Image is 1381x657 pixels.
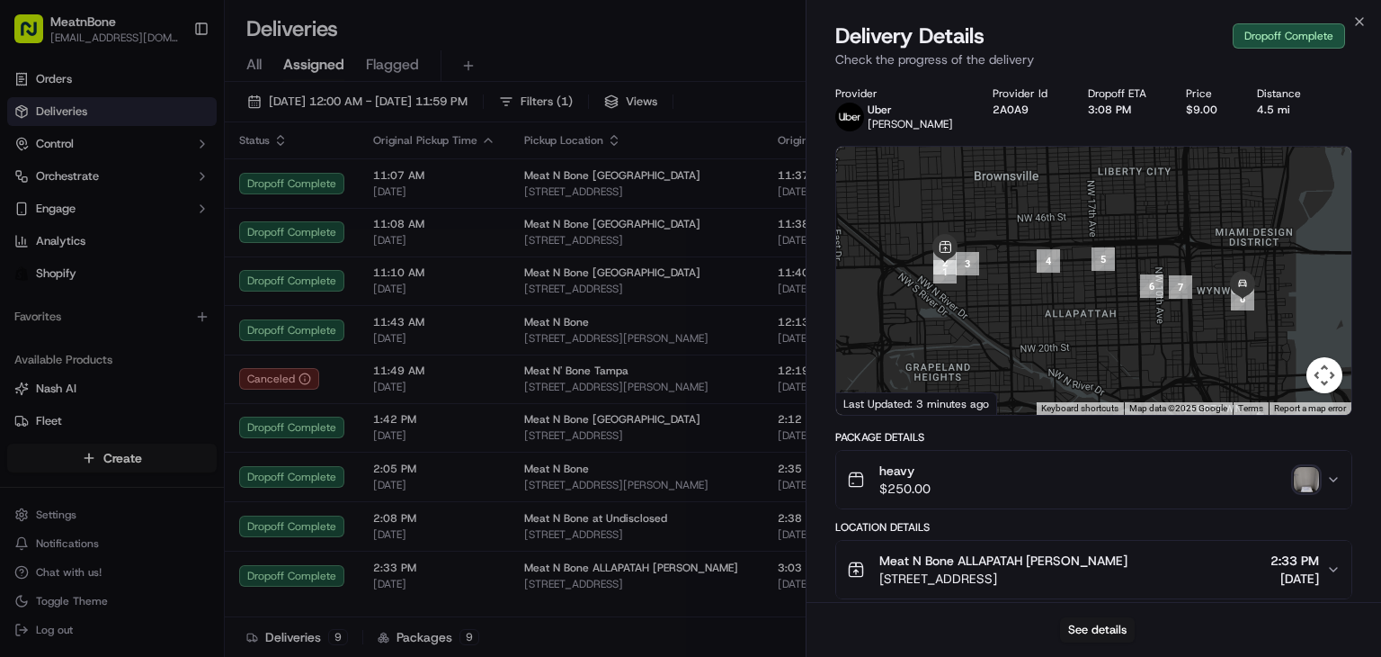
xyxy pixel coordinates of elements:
div: 7 [1169,275,1192,299]
img: photo_proof_of_delivery image [1294,467,1319,492]
span: Delivery Details [835,22,985,50]
div: Package Details [835,430,1352,445]
button: See details [1060,617,1135,643]
div: 3:08 PM [1088,103,1157,117]
button: Keyboard shortcuts [1041,402,1118,415]
span: [PERSON_NAME] [868,117,953,131]
div: 2 [933,251,957,274]
div: 4 [1037,249,1060,273]
span: Meat N Bone ALLAPATAH [PERSON_NAME] [879,552,1127,570]
span: 2:33 PM [1270,552,1319,570]
a: Terms (opens in new tab) [1238,403,1263,413]
span: [STREET_ADDRESS] [879,570,1127,588]
img: Google [841,391,900,415]
button: heavy$250.00photo_proof_of_delivery image [836,451,1351,508]
button: Map camera controls [1306,357,1342,393]
div: Dropoff ETA [1088,86,1157,101]
span: [DATE] [1270,570,1319,588]
button: 2A0A9 [993,103,1029,117]
button: Meat N Bone ALLAPATAH [PERSON_NAME][STREET_ADDRESS]2:33 PM[DATE] [836,541,1351,598]
div: 6 [1140,274,1163,298]
a: Report a map error [1274,403,1346,413]
div: Location Details [835,520,1352,535]
span: heavy [879,462,931,480]
span: $250.00 [879,480,931,498]
div: 5 [1091,247,1115,271]
div: Distance [1257,86,1312,101]
a: Open this area in Google Maps (opens a new window) [841,391,900,415]
span: Map data ©2025 Google [1129,403,1227,413]
img: uber-new-logo.jpeg [835,103,864,131]
div: 4.5 mi [1257,103,1312,117]
div: $9.00 [1186,103,1228,117]
div: Price [1186,86,1228,101]
div: 3 [956,252,979,275]
p: Uber [868,103,953,117]
p: Check the progress of the delivery [835,50,1352,68]
div: Last Updated: 3 minutes ago [836,392,997,415]
div: Provider [835,86,964,101]
div: Provider Id [993,86,1058,101]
